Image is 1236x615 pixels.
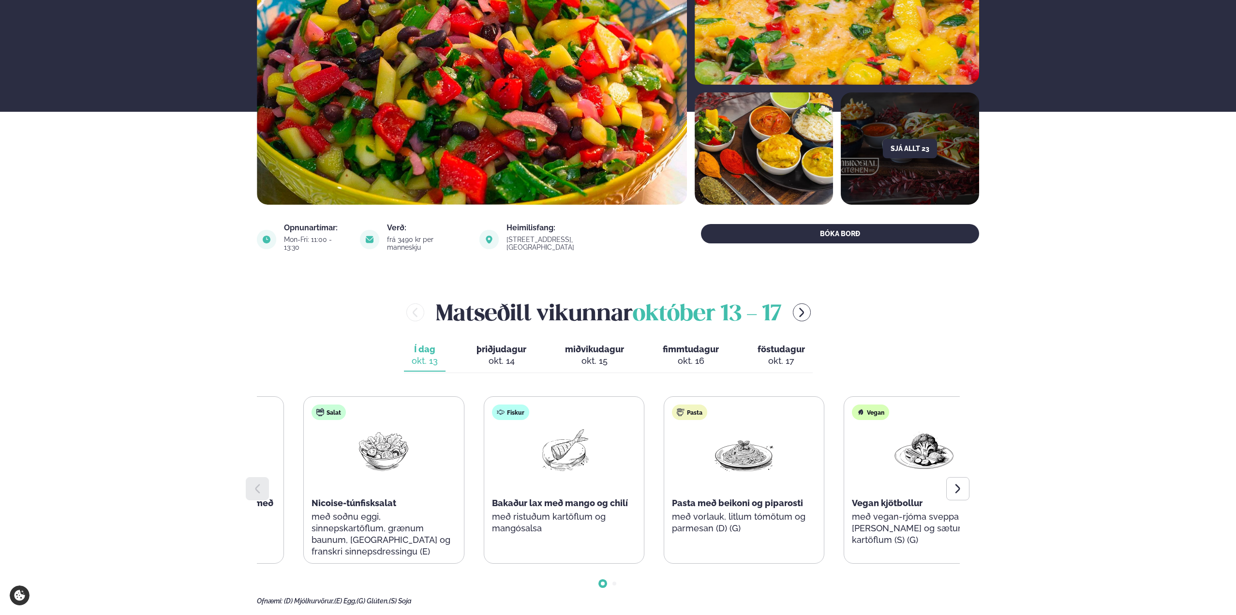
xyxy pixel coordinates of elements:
div: Mon-Fri: 11:00 - 13:30 [284,236,348,251]
span: Vegan kjötbollur [852,498,923,508]
span: (G) Glúten, [357,597,389,605]
div: okt. 14 [477,355,526,367]
span: fimmtudagur [663,344,719,354]
span: Ofnæmi: [257,597,283,605]
h2: Matseðill vikunnar [436,297,781,328]
span: október 13 - 17 [633,304,781,325]
span: Nicoise-túnfisksalat [312,498,396,508]
span: miðvikudagur [565,344,624,354]
img: salad.svg [316,408,324,416]
p: með vegan-rjóma sveppa [PERSON_NAME] og sætum kartöflum (S) (G) [852,511,996,546]
img: image alt [695,92,833,205]
img: Fish.png [533,428,595,473]
span: (E) Egg, [334,597,357,605]
button: Í dag okt. 13 [404,340,446,372]
span: Go to slide 1 [601,582,605,585]
div: Verð: [387,224,468,232]
a: link [506,241,640,253]
p: með soðnu eggi, sinnepskartöflum, grænum baunum, [GEOGRAPHIC_DATA] og franskri sinnepsdressingu (E) [312,511,456,557]
span: Í dag [412,344,438,355]
span: Pasta með beikoni og piparosti [672,498,803,508]
button: þriðjudagur okt. 14 [469,340,534,372]
img: image alt [360,230,379,249]
div: frá 3490 kr per manneskju [387,236,468,251]
span: þriðjudagur [477,344,526,354]
button: menu-btn-right [793,303,811,321]
img: Spagetti.png [713,428,775,473]
div: Vegan [852,405,889,420]
div: Heimilisfang: [506,224,640,232]
img: Salad.png [353,428,415,473]
p: með ristuðum kartöflum og mangósalsa [492,511,636,534]
img: Vegan.png [893,428,955,473]
div: okt. 16 [663,355,719,367]
div: Opnunartímar: [284,224,348,232]
span: (D) Mjólkurvörur, [284,597,334,605]
span: Bakaður lax með mango og chilí [492,498,628,508]
button: föstudagur okt. 17 [750,340,813,372]
img: fish.svg [497,408,505,416]
img: pasta.svg [677,408,685,416]
div: okt. 15 [565,355,624,367]
button: Sjá allt 23 [883,139,937,158]
div: Salat [312,405,346,420]
button: miðvikudagur okt. 15 [557,340,632,372]
img: image alt [479,230,499,249]
div: Pasta [672,405,707,420]
span: (S) Soja [389,597,412,605]
div: Fiskur [492,405,529,420]
button: BÓKA BORÐ [701,224,979,243]
span: föstudagur [758,344,805,354]
div: okt. 17 [758,355,805,367]
a: Cookie settings [10,585,30,605]
button: menu-btn-left [406,303,424,321]
p: með vorlauk, litlum tómötum og parmesan (D) (G) [672,511,816,534]
img: Vegan.svg [857,408,864,416]
div: [STREET_ADDRESS], [GEOGRAPHIC_DATA] [506,236,640,251]
button: fimmtudagur okt. 16 [655,340,727,372]
span: Go to slide 2 [612,582,616,585]
div: okt. 13 [412,355,438,367]
img: image alt [257,230,276,249]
